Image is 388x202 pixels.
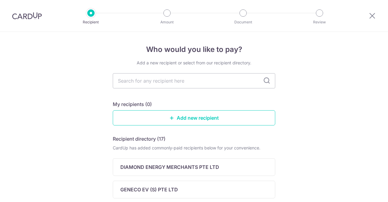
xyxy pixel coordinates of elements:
[297,19,342,25] p: Review
[113,145,275,151] div: CardUp has added commonly-paid recipients below for your convenience.
[221,19,266,25] p: Document
[12,12,42,19] img: CardUp
[113,110,275,125] a: Add new recipient
[120,163,219,171] p: DIAMOND ENERGY MERCHANTS PTE LTD
[113,44,275,55] h4: Who would you like to pay?
[145,19,189,25] p: Amount
[113,135,166,142] h5: Recipient directory (17)
[113,73,275,88] input: Search for any recipient here
[113,101,152,108] h5: My recipients (0)
[69,19,113,25] p: Recipient
[349,184,382,199] iframe: Opens a widget where you can find more information
[120,186,178,193] p: GENECO EV (S) PTE LTD
[113,60,275,66] div: Add a new recipient or select from our recipient directory.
